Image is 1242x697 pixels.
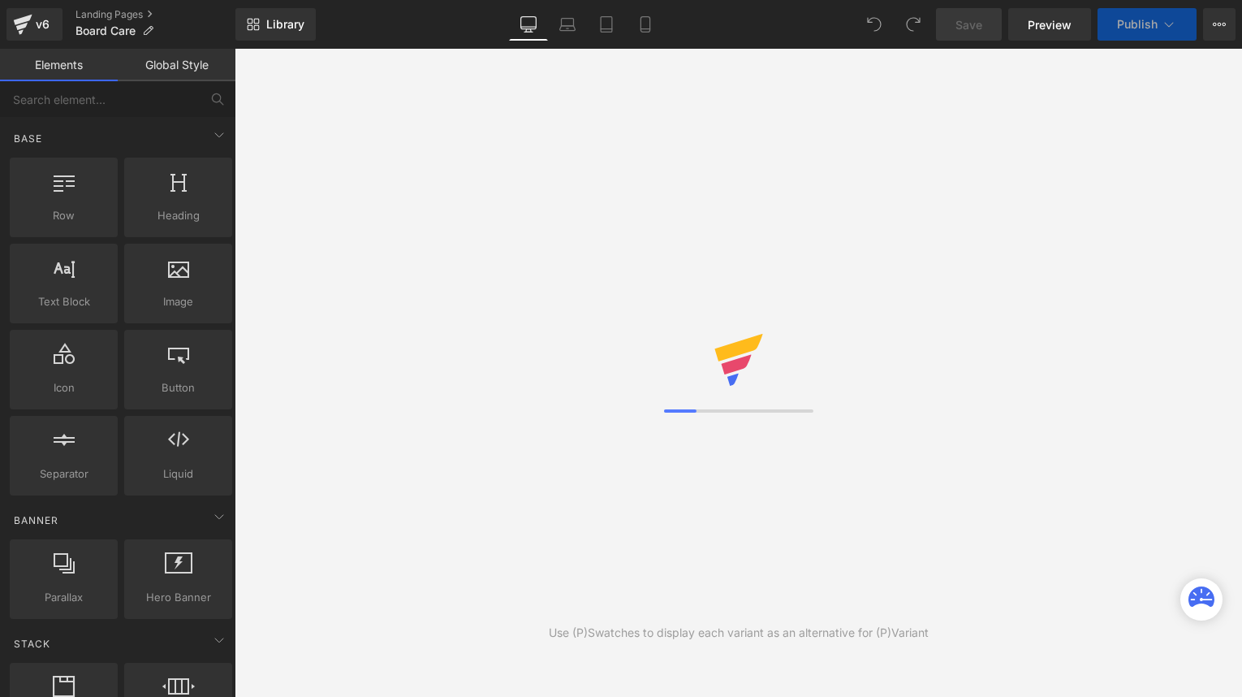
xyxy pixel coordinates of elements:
span: Image [129,293,227,310]
span: Stack [12,636,52,652]
button: Publish [1098,8,1197,41]
span: Save [955,16,982,33]
button: Redo [897,8,929,41]
a: Desktop [509,8,548,41]
button: More [1203,8,1236,41]
span: Icon [15,379,113,396]
a: Mobile [626,8,665,41]
span: Hero Banner [129,589,227,606]
a: v6 [6,8,63,41]
span: Board Care [75,24,136,37]
a: New Library [235,8,316,41]
span: Base [12,131,44,146]
span: Liquid [129,465,227,483]
div: v6 [32,14,53,35]
span: Heading [129,207,227,224]
span: Publish [1117,18,1158,31]
a: Landing Pages [75,8,235,21]
span: Parallax [15,589,113,606]
span: Library [266,17,304,32]
span: Row [15,207,113,224]
span: Preview [1028,16,1072,33]
a: Global Style [118,49,235,81]
div: Use (P)Swatches to display each variant as an alternative for (P)Variant [549,624,929,642]
span: Button [129,379,227,396]
span: Text Block [15,293,113,310]
span: Banner [12,513,60,528]
span: Separator [15,465,113,483]
a: Laptop [548,8,587,41]
a: Preview [1008,8,1091,41]
button: Undo [858,8,891,41]
a: Tablet [587,8,626,41]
